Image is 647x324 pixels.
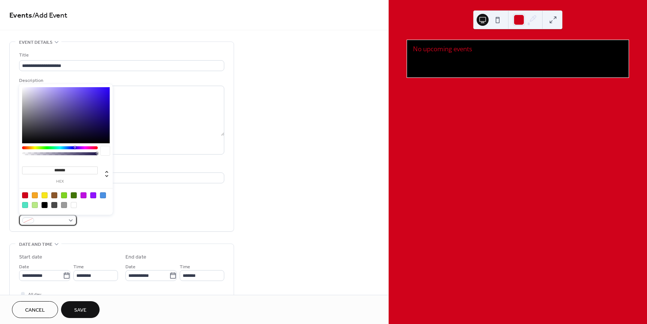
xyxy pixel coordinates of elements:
[61,192,67,198] div: #7ED321
[42,202,48,208] div: #000000
[413,45,623,53] div: No upcoming events
[22,202,28,208] div: #50E3C2
[73,263,84,271] span: Time
[81,192,86,198] div: #BD10E0
[19,253,42,261] div: Start date
[180,263,190,271] span: Time
[19,77,223,85] div: Description
[74,306,86,314] span: Save
[28,291,41,299] span: All day
[61,202,67,208] div: #9B9B9B
[100,192,106,198] div: #4A90E2
[19,51,223,59] div: Title
[42,192,48,198] div: #F8E71C
[19,39,52,46] span: Event details
[51,202,57,208] div: #4A4A4A
[22,180,98,184] label: hex
[90,192,96,198] div: #9013FE
[19,241,52,248] span: Date and time
[22,192,28,198] div: #D0021B
[9,8,32,23] a: Events
[19,263,29,271] span: Date
[32,202,38,208] div: #B8E986
[32,192,38,198] div: #F5A623
[51,192,57,198] div: #8B572A
[32,8,67,23] span: / Add Event
[61,301,100,318] button: Save
[125,253,146,261] div: End date
[71,192,77,198] div: #417505
[19,163,223,171] div: Location
[25,306,45,314] span: Cancel
[125,263,136,271] span: Date
[12,301,58,318] button: Cancel
[71,202,77,208] div: #FFFFFF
